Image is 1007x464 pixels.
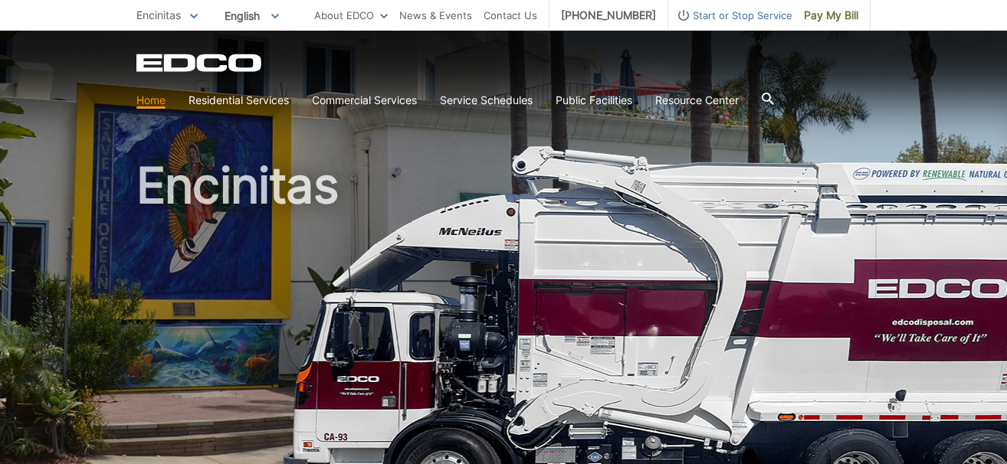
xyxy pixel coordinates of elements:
[314,7,388,24] a: About EDCO
[312,92,417,109] a: Commercial Services
[556,92,632,109] a: Public Facilities
[213,3,290,28] span: English
[804,7,858,24] span: Pay My Bill
[655,92,739,109] a: Resource Center
[189,92,289,109] a: Residential Services
[136,8,181,21] span: Encinitas
[484,7,537,24] a: Contact Us
[136,92,166,109] a: Home
[136,54,264,72] a: EDCD logo. Return to the homepage.
[399,7,472,24] a: News & Events
[440,92,533,109] a: Service Schedules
